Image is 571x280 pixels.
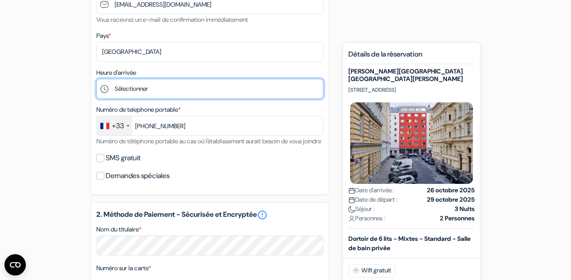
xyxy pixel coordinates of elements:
[96,225,141,234] label: Nom du titulaire
[427,195,475,204] strong: 29 octobre 2025
[348,195,397,204] span: Date de départ :
[352,267,360,274] img: free_wifi.svg
[348,264,395,277] span: Wifi gratuit
[348,68,475,83] h5: [PERSON_NAME][GEOGRAPHIC_DATA] [GEOGRAPHIC_DATA][PERSON_NAME]
[455,204,475,214] strong: 3 Nuits
[97,116,132,135] div: France: +33
[348,187,355,194] img: calendar.svg
[257,210,268,220] a: error_outline
[96,116,323,136] input: 6 12 34 56 78
[348,215,355,222] img: user_icon.svg
[96,68,136,77] label: Heure d'arrivée
[96,137,321,145] small: Numéro de téléphone portable au cas où l'établissement aurait besoin de vous joindre
[112,121,124,131] div: +33
[427,186,475,195] strong: 26 octobre 2025
[96,264,151,273] label: Numéro sur la carte
[106,170,170,182] label: Demandes spéciales
[96,105,181,114] label: Numéro de telephone portable
[348,50,475,64] h5: Détails de la réservation
[96,210,323,220] h5: 2. Méthode de Paiement - Sécurisée et Encryptée
[348,186,394,195] span: Date d'arrivée :
[348,214,385,223] span: Personnes :
[348,197,355,203] img: calendar.svg
[348,204,375,214] span: Séjour :
[96,31,111,41] label: Pays
[96,16,248,24] small: Vous recevrez un e-mail de confirmation immédiatement
[4,254,26,276] button: Ouvrir le widget CMP
[348,235,471,252] b: Dortoir de 6 lits - Mixtes - Standard - Salle de bain privée
[106,152,141,164] label: SMS gratuit
[348,206,355,213] img: moon.svg
[440,214,475,223] strong: 2 Personnes
[348,86,475,93] p: [STREET_ADDRESS]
